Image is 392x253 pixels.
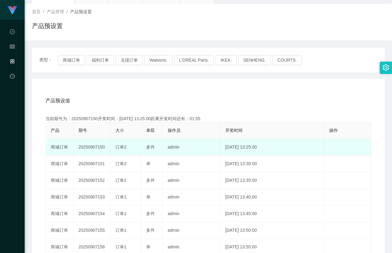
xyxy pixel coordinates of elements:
td: 商城订单 [46,189,74,206]
i: 图标: appstore-o [10,56,15,68]
span: 数据中心 [10,30,15,84]
i: 图标: table [10,41,15,54]
span: 多件 [146,228,155,233]
span: 操作 [329,128,338,133]
td: 20250907153 [74,189,110,206]
span: 期号 [78,128,87,133]
span: 大小 [115,128,124,133]
button: COURTS. [273,55,302,65]
td: admin [163,189,220,206]
div: 当前期号为：20250907150开奖时间：[DATE] 13:25:00距离开奖时间还有：01:55 [46,116,371,122]
span: 多件 [146,145,155,149]
span: 操作员 [168,128,181,133]
td: admin [163,156,220,172]
span: 订单2 [115,178,126,183]
span: 多件 [146,211,155,216]
button: Watsons. [145,55,172,65]
td: 商城订单 [46,222,74,239]
td: 商城订单 [46,139,74,156]
button: SENHENG. [238,55,271,65]
button: 商城订单 [58,55,85,65]
td: 20250907154 [74,206,110,222]
td: [DATE] 13:40:00 [220,189,324,206]
a: 图标: dashboard平台首页 [10,70,15,133]
td: 商城订单 [46,206,74,222]
span: 订单1 [115,194,126,199]
span: 多件 [146,178,155,183]
h1: 产品预设置 [32,21,63,31]
td: admin [163,222,220,239]
td: [DATE] 13:45:00 [220,206,324,222]
td: [DATE] 13:25:00 [220,139,324,156]
span: 开奖时间 [225,128,242,133]
span: 单 [146,244,150,249]
span: / [66,9,68,14]
span: 产品预设置 [70,9,92,14]
td: 20250907151 [74,156,110,172]
span: 订单2 [115,145,126,149]
button: L'ORÉAL Paris. [174,55,214,65]
span: 单 [146,161,150,166]
td: admin [163,206,220,222]
span: 订单1 [115,211,126,216]
td: admin [163,172,220,189]
td: 商城订单 [46,156,74,172]
td: admin [163,139,220,156]
td: 20250907152 [74,172,110,189]
span: 首页 [32,9,41,14]
span: 产品管理 [47,9,64,14]
button: 福利订单 [87,55,114,65]
img: logo.9652507e.png [7,6,17,15]
span: 单双 [146,128,155,133]
span: 产品预设值 [46,97,70,104]
i: 图标: check-circle-o [10,27,15,39]
td: 20250907150 [74,139,110,156]
button: 兑现订单 [116,55,143,65]
span: 产品管理 [10,59,15,114]
i: 图标: setting [382,64,389,71]
td: [DATE] 13:35:00 [220,172,324,189]
td: 20250907155 [74,222,110,239]
td: [DATE] 13:50:00 [220,222,324,239]
span: 订单1 [115,228,126,233]
span: 单 [146,194,150,199]
button: IKEA. [216,55,237,65]
td: [DATE] 13:30:00 [220,156,324,172]
td: 商城订单 [46,172,74,189]
span: 会员管理 [10,44,15,99]
span: 类型： [39,55,58,65]
span: 产品 [51,128,59,133]
span: / [43,9,44,14]
span: 订单1 [115,244,126,249]
span: 订单2 [115,161,126,166]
